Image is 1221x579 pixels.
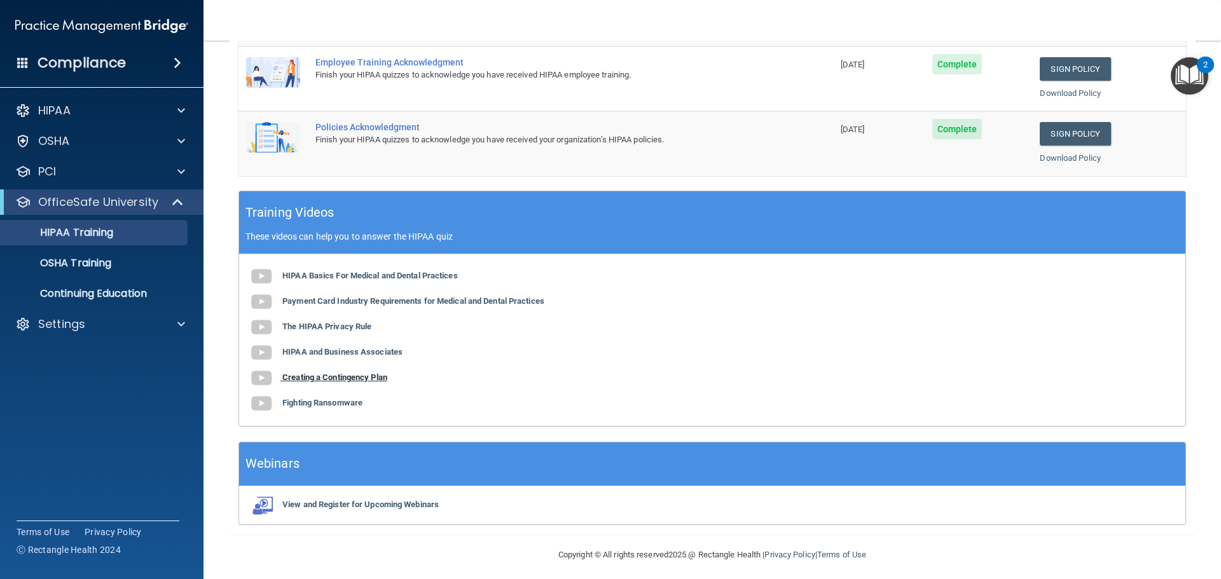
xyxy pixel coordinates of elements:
button: Open Resource Center, 2 new notifications [1171,57,1208,95]
p: OSHA [38,133,70,149]
a: Privacy Policy [764,550,815,559]
div: Copyright © All rights reserved 2025 @ Rectangle Health | | [480,535,944,575]
a: PCI [15,164,185,179]
h5: Training Videos [245,201,335,224]
img: gray_youtube_icon.38fcd6cc.png [249,365,274,391]
a: Terms of Use [17,526,69,538]
a: Download Policy [1040,88,1101,98]
a: Download Policy [1040,153,1101,163]
h5: Webinars [245,453,300,475]
a: OfficeSafe University [15,194,184,210]
b: Creating a Contingency Plan [282,372,387,382]
span: [DATE] [841,125,865,134]
img: PMB logo [15,13,188,39]
a: OSHA [15,133,185,149]
a: Privacy Policy [85,526,142,538]
b: The HIPAA Privacy Rule [282,322,371,331]
span: Complete [932,119,983,139]
b: Payment Card Industry Requirements for Medical and Dental Practices [282,296,544,306]
span: Complete [932,54,983,74]
b: HIPAA and Business Associates [282,347,403,357]
p: Settings [38,317,85,332]
span: [DATE] [841,60,865,69]
img: gray_youtube_icon.38fcd6cc.png [249,340,274,365]
img: gray_youtube_icon.38fcd6cc.png [249,289,274,315]
img: gray_youtube_icon.38fcd6cc.png [249,264,274,289]
b: View and Register for Upcoming Webinars [282,500,439,509]
div: 2 [1203,65,1208,81]
p: HIPAA [38,103,71,118]
a: Sign Policy [1040,57,1110,81]
img: webinarIcon.c7ebbf15.png [249,496,274,515]
span: Ⓒ Rectangle Health 2024 [17,543,121,556]
div: Policies Acknowledgment [315,122,769,132]
p: HIPAA Training [8,226,113,239]
img: gray_youtube_icon.38fcd6cc.png [249,391,274,416]
div: Employee Training Acknowledgment [315,57,769,67]
div: Finish your HIPAA quizzes to acknowledge you have received your organization’s HIPAA policies. [315,132,769,147]
b: Fighting Ransomware [282,398,362,407]
p: OfficeSafe University [38,194,158,210]
p: These videos can help you to answer the HIPAA quiz [245,231,1179,242]
div: Finish your HIPAA quizzes to acknowledge you have received HIPAA employee training. [315,67,769,83]
a: HIPAA [15,103,185,118]
img: gray_youtube_icon.38fcd6cc.png [249,315,274,340]
h4: Compliance [38,54,126,72]
p: OSHA Training [8,257,111,269]
a: Sign Policy [1040,122,1110,146]
a: Terms of Use [817,550,866,559]
p: PCI [38,164,56,179]
a: Settings [15,317,185,332]
p: Continuing Education [8,287,182,300]
b: HIPAA Basics For Medical and Dental Practices [282,271,458,280]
